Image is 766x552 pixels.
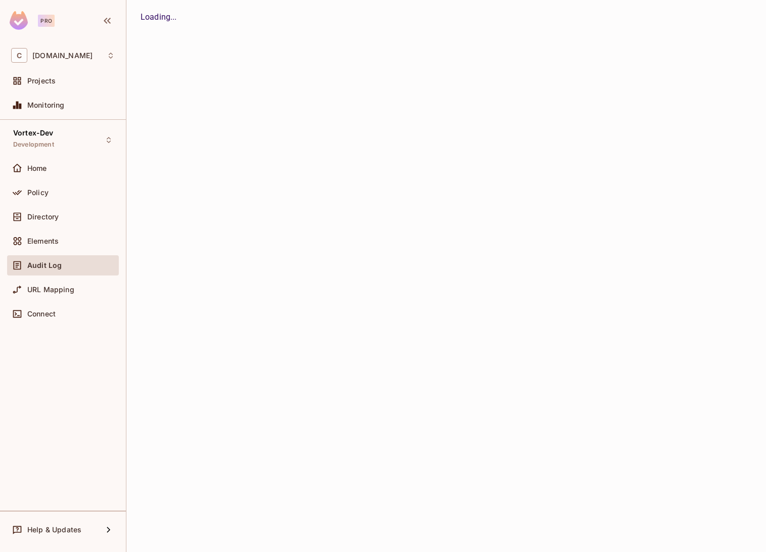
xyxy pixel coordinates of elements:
img: SReyMgAAAABJRU5ErkJggg== [10,11,28,30]
span: C [11,48,27,63]
span: Help & Updates [27,526,81,534]
span: Vortex-Dev [13,129,54,137]
span: Home [27,164,47,172]
div: Pro [38,15,55,27]
span: Audit Log [27,261,62,269]
span: Connect [27,310,56,318]
span: Elements [27,237,59,245]
span: Directory [27,213,59,221]
div: Loading... [141,11,752,23]
span: Monitoring [27,101,65,109]
span: Policy [27,189,49,197]
span: Workspace: consoleconnect.com [32,52,93,60]
span: URL Mapping [27,286,74,294]
span: Projects [27,77,56,85]
span: Development [13,141,54,149]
